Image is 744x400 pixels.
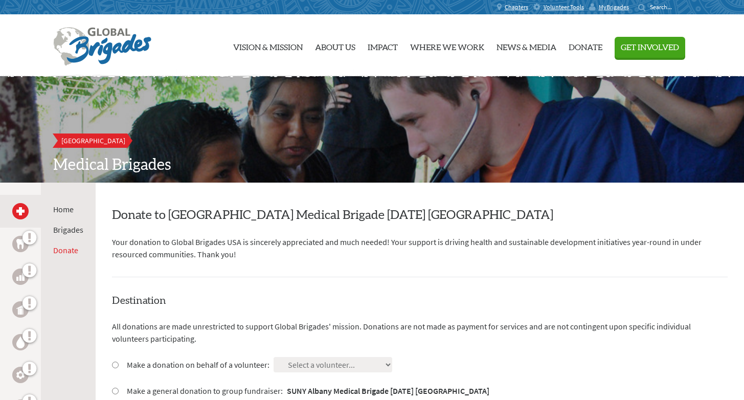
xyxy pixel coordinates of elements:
[53,244,83,256] li: Donate
[61,136,125,145] span: [GEOGRAPHIC_DATA]
[410,19,484,72] a: Where We Work
[233,19,303,72] a: Vision & Mission
[16,207,25,215] img: Medical
[16,304,25,315] img: Public Health
[16,239,25,249] img: Dental
[12,236,29,252] a: Dental
[497,19,556,72] a: News & Media
[368,19,398,72] a: Impact
[544,3,584,11] span: Volunteer Tools
[53,204,74,214] a: Home
[53,224,83,236] li: Brigades
[112,294,728,308] h4: Destination
[16,371,25,379] img: Engineering
[12,334,29,350] a: Water
[53,245,78,255] a: Donate
[16,273,25,281] img: Business
[127,359,269,371] label: Make a donation on behalf of a volunteer:
[569,19,602,72] a: Donate
[12,367,29,383] a: Engineering
[12,203,29,219] a: Medical
[650,3,679,11] input: Search...
[621,43,679,52] span: Get Involved
[53,203,83,215] li: Home
[53,134,133,148] a: [GEOGRAPHIC_DATA]
[287,386,489,396] strong: SUNY Albany Medical Brigade [DATE] [GEOGRAPHIC_DATA]
[53,27,151,66] img: Global Brigades Logo
[615,37,685,58] button: Get Involved
[112,236,728,260] p: Your donation to Global Brigades USA is sincerely appreciated and much needed! Your support is dr...
[16,336,25,348] img: Water
[112,207,728,224] h2: Donate to [GEOGRAPHIC_DATA] Medical Brigade [DATE] [GEOGRAPHIC_DATA]
[127,385,489,397] label: Make a general donation to group fundraiser:
[53,225,83,235] a: Brigades
[53,156,691,174] h2: Medical Brigades
[599,3,629,11] span: MyBrigades
[505,3,528,11] span: Chapters
[12,301,29,318] a: Public Health
[12,269,29,285] a: Business
[112,320,728,345] p: All donations are made unrestricted to support Global Brigades' mission. Donations are not made a...
[315,19,355,72] a: About Us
